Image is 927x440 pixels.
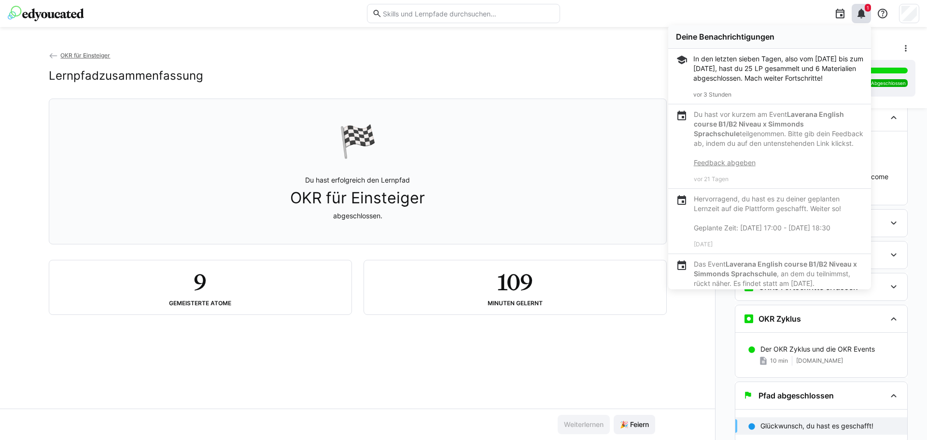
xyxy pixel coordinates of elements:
[871,80,906,86] span: Abgeschlossen
[694,175,729,183] span: vor 21 Tagen
[290,189,425,207] span: OKR für Einsteiger
[694,260,857,278] strong: Laverana English course B1/B2 Niveau x Simmonds Sprachschule
[694,194,863,233] p: Hervorragend, du hast es zu deiner geplanten Lernzeit auf die Plattform geschafft. Weiter so! Gep...
[796,357,843,365] span: [DOMAIN_NAME]
[676,32,863,42] div: Deine Benachrichtigungen
[614,415,655,434] button: 🎉 Feiern
[338,122,377,160] div: 🏁
[693,54,863,83] div: In den letzten sieben Tagen, also vom [DATE] bis zum [DATE], hast du 25 LP gesammelt und 6 Materi...
[867,5,869,11] span: 1
[194,268,206,296] h2: 9
[694,110,863,168] p: Du hast vor kurzem am Event teilgenommen. Bitte gib dein Feedback ab, indem du auf den untenstehe...
[562,420,605,429] span: Weiterlernen
[49,69,203,83] h2: Lernpfadzusammenfassung
[488,300,543,307] div: Minuten gelernt
[694,158,756,167] a: Feedback abgeben
[693,91,731,98] span: vor 3 Stunden
[760,344,875,354] p: Der OKR Zyklus und die OKR Events
[497,268,533,296] h2: 109
[49,52,111,59] a: OKR für Einsteiger
[60,52,110,59] span: OKR für Einsteiger
[760,421,873,431] p: Glückwunsch, du hast es geschafft!
[618,420,650,429] span: 🎉 Feiern
[758,314,801,324] h3: OKR Zyklus
[694,241,713,248] span: [DATE]
[694,259,863,308] p: Das Event , an dem du teilnimmst, rückt näher. Es findet statt am [DATE].
[558,415,610,434] button: Weiterlernen
[382,9,555,18] input: Skills und Lernpfade durchsuchen…
[169,300,231,307] div: Gemeisterte Atome
[758,391,834,400] h3: Pfad abgeschlossen
[770,357,788,365] span: 10 min
[290,175,425,221] p: Du hast erfolgreich den Lernpfad abgeschlossen.
[694,110,844,138] strong: Laverana English course B1/B2 Niveau x Simmonds Sprachschule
